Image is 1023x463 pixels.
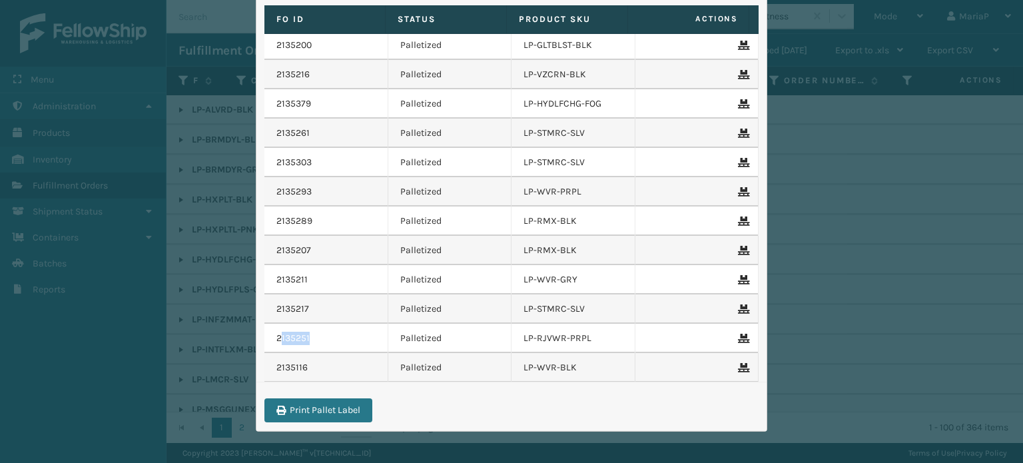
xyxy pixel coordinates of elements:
a: 2135289 [276,215,312,228]
a: 2135207 [276,244,311,257]
a: 2135303 [276,156,312,169]
td: Palletized [388,89,512,119]
i: Remove From Pallet [738,304,746,314]
td: Palletized [388,148,512,177]
td: LP-WVR-BLK [511,353,635,382]
td: Palletized [388,60,512,89]
td: Palletized [388,294,512,324]
i: Remove From Pallet [738,334,746,343]
td: LP-STMRC-SLV [511,119,635,148]
td: Palletized [388,31,512,60]
i: Remove From Pallet [738,129,746,138]
i: Remove From Pallet [738,158,746,167]
label: Status [398,13,494,25]
td: Palletized [388,324,512,353]
i: Remove From Pallet [738,187,746,197]
td: Palletized [388,265,512,294]
td: Palletized [388,236,512,265]
td: Palletized [388,119,512,148]
td: Palletized [388,207,512,236]
a: 2135216 [276,68,310,81]
a: 2135261 [276,127,310,140]
a: 2135379 [276,97,311,111]
i: Remove From Pallet [738,246,746,255]
a: 2135211 [276,273,308,286]
td: LP-VZCRN-BLK [511,60,635,89]
td: Palletized [388,353,512,382]
td: LP-WVR-PRPL [511,177,635,207]
label: Product SKU [519,13,615,25]
a: 2135217 [276,302,309,316]
i: Remove From Pallet [738,99,746,109]
button: Print Pallet Label [264,398,372,422]
a: 2135293 [276,185,312,199]
td: LP-RJVWR-PRPL [511,324,635,353]
td: LP-STMRC-SLV [511,148,635,177]
a: 2135251 [276,332,310,345]
a: 2135200 [276,39,312,52]
i: Remove From Pallet [738,217,746,226]
i: Remove From Pallet [738,41,746,50]
i: Remove From Pallet [738,275,746,284]
i: Remove From Pallet [738,70,746,79]
td: LP-GLTBLST-BLK [511,31,635,60]
td: LP-RMX-BLK [511,207,635,236]
span: Actions [632,8,746,30]
td: LP-RMX-BLK [511,236,635,265]
td: LP-WVR-GRY [511,265,635,294]
i: Remove From Pallet [738,363,746,372]
label: Fo Id [276,13,373,25]
td: LP-HYDLFCHG-FOG [511,89,635,119]
td: Palletized [388,177,512,207]
a: 2135116 [276,361,308,374]
td: LP-STMRC-SLV [511,294,635,324]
